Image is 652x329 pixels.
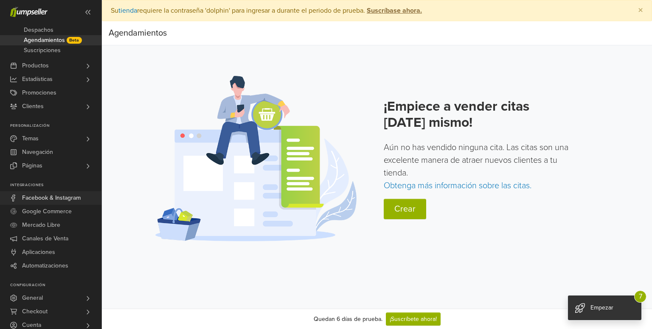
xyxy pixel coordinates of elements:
span: Mercado Libre [22,218,60,232]
p: Personalización [10,123,101,128]
span: Navegación [22,145,53,159]
img: Producto [155,76,357,241]
a: tienda [118,6,137,15]
span: × [638,4,643,17]
a: Suscríbase ahora. [365,6,422,15]
span: Temas [22,132,39,145]
a: ¡Suscríbete ahora! [386,312,441,326]
span: Google Commerce [22,205,72,218]
span: Agendamientos [24,35,65,45]
p: Configuración [10,283,101,288]
span: Clientes [22,100,44,113]
p: Integraciones [10,183,101,188]
span: Checkout [22,305,48,318]
span: Despachos [24,25,53,35]
p: Aún no has vendido ninguna cita. Las citas son una excelente manera de atraer nuevos clientes a t... [384,141,572,192]
span: Suscripciones [24,45,61,56]
span: Estadísticas [22,72,53,86]
span: Agendamientos [109,27,167,39]
span: Páginas [22,159,42,173]
strong: Suscríbase ahora. [367,6,422,15]
div: Empezar 7 [568,296,641,320]
span: 7 [634,290,646,303]
h2: ¡Empiece a vender citas [DATE] mismo! [384,98,572,131]
span: Aplicaciones [22,245,55,259]
span: Facebook & Instagram [22,191,81,205]
div: Quedan 6 días de prueba. [314,315,382,323]
a: Crear [384,199,426,219]
span: Canales de Venta [22,232,68,245]
a: Obtenga más información sobre las citas. [384,181,531,191]
span: Automatizaciones [22,259,68,273]
span: Beta [67,37,82,44]
span: Productos [22,59,49,72]
button: Close [630,0,652,21]
span: Empezar [590,304,613,311]
span: Promociones [22,86,56,100]
span: General [22,291,43,305]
